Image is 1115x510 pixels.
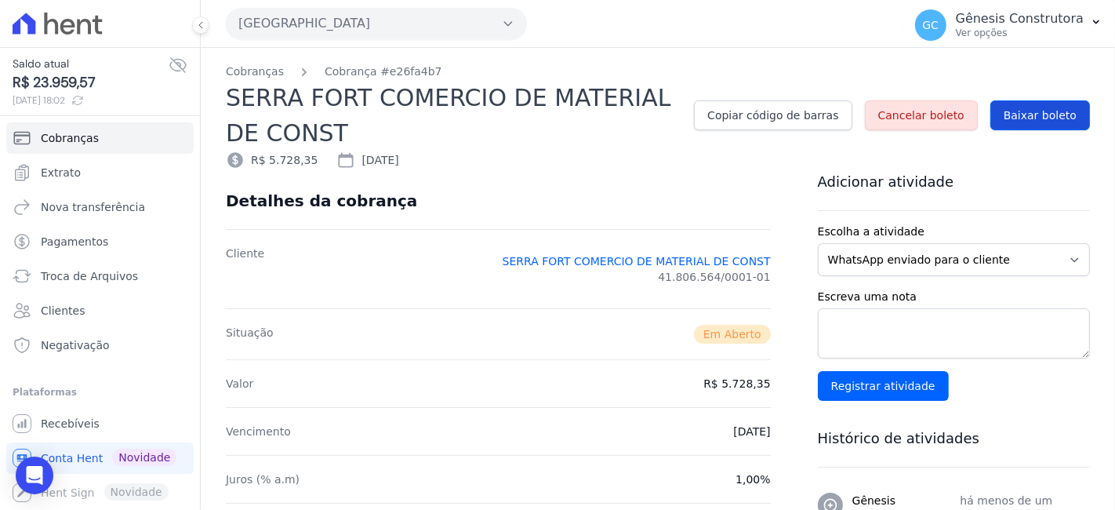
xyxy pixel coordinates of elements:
a: Cobrança #e26fa4b7 [325,64,442,80]
span: Cancelar boleto [878,107,964,123]
span: Nova transferência [41,199,145,215]
button: [GEOGRAPHIC_DATA] [226,8,527,39]
span: Em Aberto [694,325,771,344]
dd: R$ 5.728,35 [703,376,770,392]
span: Conta Hent [41,450,103,466]
h2: SERRA FORT COMERCIO DE MATERIAL DE CONST [226,80,681,151]
dt: Valor [226,376,253,392]
span: GC [922,20,939,31]
a: Cobranças [226,64,284,80]
a: Clientes [6,295,194,326]
nav: Breadcrumb [226,64,1090,80]
div: R$ 5.728,35 [226,151,318,169]
dt: Situação [226,325,274,344]
a: Baixar boleto [990,100,1090,130]
span: Baixar boleto [1004,107,1077,123]
h3: Histórico de atividades [818,429,1090,448]
a: Pagamentos [6,226,194,257]
dd: 1,00% [735,472,770,487]
label: Escreva uma nota [818,289,1090,305]
a: SERRA FORT COMERCIO DE MATERIAL DE CONST [503,253,771,269]
span: Saldo atual [13,56,169,72]
a: Troca de Arquivos [6,260,194,292]
span: Recebíveis [41,416,100,432]
nav: Sidebar [13,122,187,508]
p: Ver opções [956,27,1084,39]
span: Cobranças [41,130,99,146]
span: Copiar código de barras [707,107,838,123]
input: Registrar atividade [818,371,949,401]
div: [DATE] [336,151,398,169]
span: 41.806.564/0001-01 [658,269,770,285]
p: Gênesis Construtora [956,11,1084,27]
div: Plataformas [13,383,187,402]
a: Recebíveis [6,408,194,439]
a: Copiar código de barras [694,100,852,130]
span: Troca de Arquivos [41,268,138,284]
a: Nova transferência [6,191,194,223]
span: Negativação [41,337,110,353]
a: Cancelar boleto [865,100,978,130]
span: Extrato [41,165,81,180]
a: Negativação [6,330,194,361]
dt: Juros (% a.m) [226,472,300,487]
button: GC Gênesis Construtora Ver opções [903,3,1115,47]
dt: Vencimento [226,424,291,439]
label: Escolha a atividade [818,224,1090,240]
span: Novidade [112,449,176,466]
a: Cobranças [6,122,194,154]
dd: [DATE] [733,424,770,439]
a: Extrato [6,157,194,188]
div: Open Intercom Messenger [16,457,53,494]
dt: Cliente [226,246,264,293]
span: Clientes [41,303,85,319]
a: Conta Hent Novidade [6,443,194,474]
span: R$ 23.959,57 [13,72,169,93]
span: [DATE] 18:02 [13,93,169,107]
h3: Adicionar atividade [818,173,1090,191]
span: Pagamentos [41,234,108,250]
div: Detalhes da cobrança [226,191,417,210]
